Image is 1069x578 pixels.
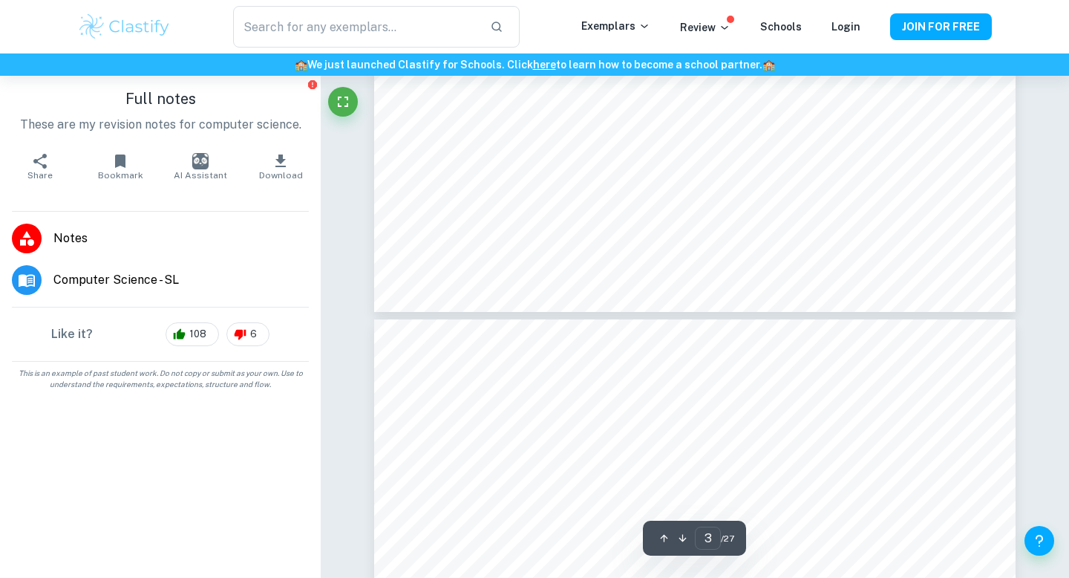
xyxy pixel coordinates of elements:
img: Clastify logo [77,12,171,42]
div: 108 [166,322,219,346]
h6: We just launched Clastify for Schools. Click to learn how to become a school partner. [3,56,1066,73]
span: 6 [242,327,265,342]
span: This is an example of past student work. Do not copy or submit as your own. Use to understand the... [6,368,315,390]
button: AI Assistant [160,146,241,187]
div: 6 [226,322,269,346]
button: Fullscreen [328,87,358,117]
button: Report issue [307,79,318,90]
span: Bookmark [98,170,143,181]
p: Review [680,19,730,36]
p: Exemplars [581,18,650,34]
span: Share [27,170,53,181]
button: Help and Feedback [1024,526,1054,556]
button: Bookmark [80,146,160,187]
span: 🏫 [295,59,307,71]
h6: Like it? [51,325,93,343]
p: These are my revision notes for computer science. [12,116,309,134]
a: Schools [760,21,802,33]
span: AI Assistant [174,170,227,181]
h1: Full notes [12,88,309,110]
a: Login [831,21,860,33]
a: here [533,59,556,71]
span: Notes [53,230,309,247]
button: JOIN FOR FREE [890,13,992,40]
span: 🏫 [762,59,775,71]
button: Download [241,146,321,187]
img: AI Assistant [192,153,209,169]
span: Computer Science - SL [53,271,309,289]
input: Search for any exemplars... [233,6,478,48]
span: Download [259,170,303,181]
span: / 27 [721,532,734,545]
span: 108 [181,327,215,342]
